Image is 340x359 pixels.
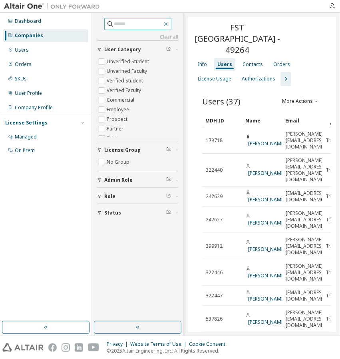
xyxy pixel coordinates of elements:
a: [PERSON_NAME] [248,319,285,325]
span: Trial [326,137,336,144]
div: Company Profile [15,104,53,111]
div: Website Terms of Use [130,341,189,347]
span: User Category [104,46,141,53]
span: [PERSON_NAME][EMAIL_ADDRESS][DOMAIN_NAME] [286,237,326,256]
label: Unverified Student [107,57,151,66]
div: On Prem [15,147,35,154]
div: License Settings [5,120,48,126]
img: linkedin.svg [75,343,83,352]
div: MDH ID [205,114,239,127]
span: [EMAIL_ADDRESS][DOMAIN_NAME] [286,190,326,203]
label: Unverified Faculty [107,66,149,76]
div: Dashboard [15,18,41,24]
span: Trial [326,193,336,200]
label: Partner [107,124,125,134]
a: [PERSON_NAME] [248,140,285,147]
div: Orders [273,61,290,68]
div: Orders [15,61,32,68]
div: SKUs [15,76,27,82]
div: Authorizations [242,76,275,82]
img: youtube.svg [88,343,99,352]
span: [PERSON_NAME][EMAIL_ADDRESS][DOMAIN_NAME] [286,210,326,229]
label: Verified Student [107,76,145,86]
span: Clear filter [166,193,171,200]
div: Companies [15,32,43,39]
a: [PERSON_NAME] [248,196,285,203]
span: Trial [326,217,336,223]
a: [PERSON_NAME] [248,170,285,176]
div: Info [198,61,207,68]
a: [PERSON_NAME] [248,219,285,226]
span: [PERSON_NAME][EMAIL_ADDRESS][PERSON_NAME][DOMAIN_NAME] [286,157,326,183]
img: Altair One [4,2,104,10]
span: 322447 [206,293,223,299]
button: Admin Role [97,171,178,189]
span: Trial [326,269,336,276]
p: © 2025 Altair Engineering, Inc. All Rights Reserved. [107,347,230,354]
label: Prospect [107,114,129,124]
div: User Profile [15,90,42,96]
button: User Category [97,41,178,58]
div: Cookie Consent [189,341,230,347]
span: 322446 [206,269,223,276]
span: 242627 [206,217,223,223]
label: Employee [107,105,131,114]
span: Role [104,193,115,200]
span: 322440 [206,167,223,173]
span: FST [GEOGRAPHIC_DATA] - 49264 [193,22,282,55]
label: Commercial [107,95,136,105]
img: facebook.svg [48,343,57,352]
span: Trial [326,243,336,249]
a: [PERSON_NAME] [248,272,285,279]
a: Clear all [97,34,178,40]
button: License Group [97,141,178,159]
span: Clear filter [166,177,171,183]
img: altair_logo.svg [2,343,44,352]
div: License Usage [198,76,231,82]
a: [PERSON_NAME] [248,295,285,302]
div: Users [217,61,232,68]
span: [PERSON_NAME][EMAIL_ADDRESS][DOMAIN_NAME] [286,309,326,329]
button: More Actions [282,98,320,104]
span: Admin Role [104,177,133,183]
span: Clear filter [166,147,171,153]
span: 242629 [206,193,223,200]
div: Name [245,114,279,127]
div: Email [285,114,319,127]
span: [EMAIL_ADDRESS][DOMAIN_NAME] [286,289,326,302]
span: Clear filter [166,46,171,53]
label: Verified Faculty [107,86,143,95]
label: No Group [107,157,131,167]
div: Managed [15,134,37,140]
span: 399912 [206,243,223,249]
a: [PERSON_NAME] [248,246,285,253]
span: Trial [326,293,336,299]
div: Contacts [243,61,263,68]
span: [PERSON_NAME][EMAIL_ADDRESS][DOMAIN_NAME] [286,263,326,282]
span: Clear filter [166,210,171,216]
span: 178718 [206,137,223,144]
button: Role [97,188,178,205]
span: [PERSON_NAME][EMAIL_ADDRESS][DOMAIN_NAME] [286,131,326,150]
span: License Group [104,147,141,153]
span: 537826 [206,316,223,322]
div: Users [15,47,29,53]
span: Trial [326,167,336,173]
img: instagram.svg [62,343,70,352]
span: Users (37) [202,96,241,107]
label: Trial [107,134,118,143]
div: Privacy [107,341,130,347]
button: Status [97,204,178,222]
span: Status [104,210,121,216]
span: Trial [326,316,336,322]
